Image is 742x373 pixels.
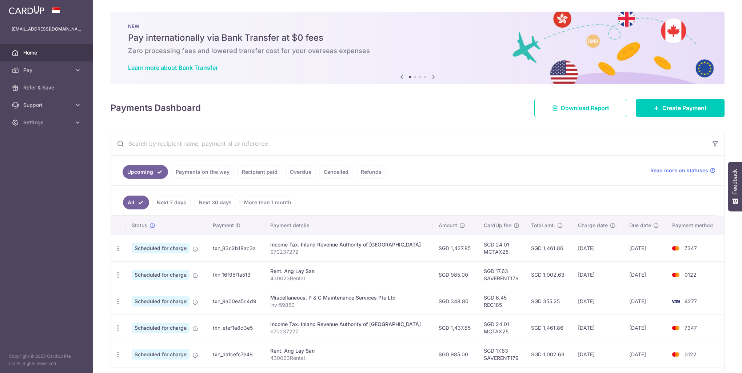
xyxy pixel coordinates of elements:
p: 430023Rental [270,354,427,362]
td: [DATE] [572,288,623,314]
td: [DATE] [572,235,623,261]
h6: Zero processing fees and lowered transfer cost for your overseas expenses [128,47,707,55]
a: Payments on the way [171,165,234,179]
p: NEW [128,23,707,29]
td: SGD 985.00 [433,261,478,288]
div: Income Tax. Inland Revenue Authority of [GEOGRAPHIC_DATA] [270,241,427,248]
p: S7023727Z [270,328,427,335]
a: Read more on statuses [650,167,715,174]
span: Scheduled for charge [132,349,190,360]
td: txn_16f95f1a513 [207,261,264,288]
td: [DATE] [572,261,623,288]
img: Bank Card [669,350,683,359]
a: Refunds [356,165,386,179]
span: Due date [629,222,651,229]
span: 0122 [685,351,697,357]
span: Total amt. [531,222,555,229]
h4: Payments Dashboard [111,101,201,115]
a: Create Payment [636,99,725,117]
span: Support [23,101,71,109]
span: Download Report [561,104,609,112]
p: S7023727Z [270,248,427,256]
th: Payment method [666,216,724,235]
span: Amount [439,222,457,229]
td: txn_9a00ea5c4d9 [207,288,264,314]
td: [DATE] [623,314,666,341]
span: Create Payment [662,104,707,112]
a: Overdue [285,165,316,179]
p: inv-59850 [270,301,427,309]
td: SGD 1,461.86 [525,235,572,261]
td: txn_83c2b18ac3a [207,235,264,261]
td: [DATE] [623,261,666,288]
span: Settings [23,119,71,126]
a: More than 1 month [239,196,296,209]
td: SGD 1,437.85 [433,235,478,261]
p: 430023Rental [270,275,427,282]
img: Bank Card [669,297,683,306]
td: [DATE] [623,235,666,261]
td: SGD 355.25 [525,288,572,314]
div: Rent. Ang Lay San [270,268,427,275]
span: Feedback [732,169,738,194]
a: Download Report [534,99,627,117]
td: SGD 1,002.63 [525,261,572,288]
a: Learn more about Bank Transfer [128,64,218,71]
p: [EMAIL_ADDRESS][DOMAIN_NAME] [12,25,81,33]
a: Cancelled [319,165,353,179]
div: Income Tax. Inland Revenue Authority of [GEOGRAPHIC_DATA] [270,321,427,328]
span: 7347 [685,245,697,251]
span: 0122 [685,272,697,278]
span: 7347 [685,325,697,331]
td: [DATE] [572,314,623,341]
td: SGD 17.63 SAVERENT179 [478,261,525,288]
img: Bank Card [669,244,683,253]
td: SGD 1,437.85 [433,314,478,341]
span: Pay [23,67,71,74]
th: Payment details [264,216,433,235]
h5: Pay internationally via Bank Transfer at $0 fees [128,32,707,44]
td: SGD 6.45 REC185 [478,288,525,314]
span: Scheduled for charge [132,270,190,280]
span: CardUp fee [484,222,511,229]
a: All [123,196,149,209]
span: Read more on statuses [650,167,708,174]
td: SGD 1,461.86 [525,314,572,341]
td: SGD 985.00 [433,341,478,368]
span: Scheduled for charge [132,243,190,253]
img: CardUp [9,6,44,15]
a: Next 30 days [194,196,236,209]
span: Home [23,49,71,56]
td: [DATE] [623,341,666,368]
td: SGD 24.01 MCTAX25 [478,235,525,261]
img: Bank transfer banner [111,12,725,84]
span: Scheduled for charge [132,323,190,333]
td: txn_aa1cefc7e48 [207,341,264,368]
td: [DATE] [623,288,666,314]
a: Upcoming [123,165,168,179]
div: Rent. Ang Lay San [270,347,427,354]
input: Search by recipient name, payment id or reference [111,132,707,155]
td: [DATE] [572,341,623,368]
span: Status [132,222,147,229]
img: Bank Card [669,324,683,332]
div: Miscellaneous. P & C Maintenance Services Pte Ltd [270,294,427,301]
span: 4277 [685,298,697,304]
button: Feedback - Show survey [728,162,742,211]
td: SGD 24.01 MCTAX25 [478,314,525,341]
th: Payment ID [207,216,264,235]
span: Charge date [578,222,608,229]
span: Refer & Save [23,84,71,91]
img: Bank Card [669,270,683,279]
span: Scheduled for charge [132,296,190,306]
td: SGD 17.63 SAVERENT179 [478,341,525,368]
td: SGD 1,002.63 [525,341,572,368]
a: Recipient paid [237,165,282,179]
td: SGD 348.80 [433,288,478,314]
td: txn_efef1a8d3e5 [207,314,264,341]
a: Next 7 days [152,196,191,209]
